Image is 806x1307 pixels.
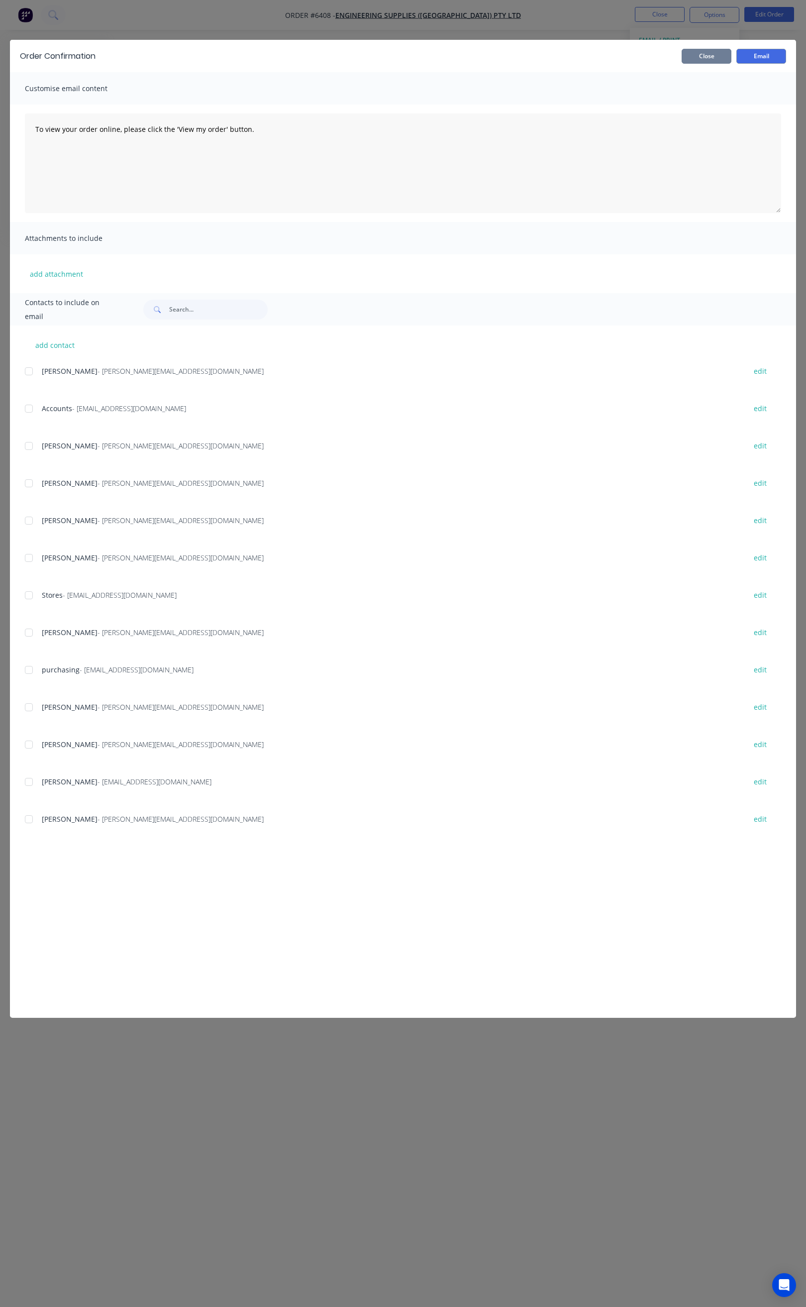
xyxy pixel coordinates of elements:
span: - [EMAIL_ADDRESS][DOMAIN_NAME] [72,404,186,413]
span: Attachments to include [25,231,134,245]
input: Search... [169,300,268,320]
button: edit [748,402,773,415]
span: [PERSON_NAME] [42,366,98,376]
div: Open Intercom Messenger [772,1273,796,1297]
span: [PERSON_NAME] [42,516,98,525]
button: edit [748,738,773,751]
button: add contact [25,337,85,352]
span: - [PERSON_NAME][EMAIL_ADDRESS][DOMAIN_NAME] [98,366,264,376]
button: edit [748,700,773,714]
span: - [PERSON_NAME][EMAIL_ADDRESS][DOMAIN_NAME] [98,814,264,824]
span: [PERSON_NAME] [42,478,98,488]
button: edit [748,551,773,564]
span: - [PERSON_NAME][EMAIL_ADDRESS][DOMAIN_NAME] [98,740,264,749]
button: edit [748,476,773,490]
button: edit [748,663,773,676]
button: edit [748,812,773,826]
span: [PERSON_NAME] [42,740,98,749]
span: - [PERSON_NAME][EMAIL_ADDRESS][DOMAIN_NAME] [98,628,264,637]
span: - [EMAIL_ADDRESS][DOMAIN_NAME] [98,777,211,786]
span: - [EMAIL_ADDRESS][DOMAIN_NAME] [63,590,177,600]
span: - [PERSON_NAME][EMAIL_ADDRESS][DOMAIN_NAME] [98,478,264,488]
button: edit [748,364,773,378]
button: add attachment [25,266,88,281]
span: Customise email content [25,82,134,96]
textarea: To view your order online, please click the 'View my order' button. [25,113,781,213]
button: edit [748,775,773,788]
span: [PERSON_NAME] [42,702,98,712]
span: [PERSON_NAME] [42,814,98,824]
button: Close [682,49,731,64]
span: purchasing [42,665,80,674]
span: - [PERSON_NAME][EMAIL_ADDRESS][DOMAIN_NAME] [98,553,264,562]
span: [PERSON_NAME] [42,553,98,562]
button: edit [748,626,773,639]
span: - [PERSON_NAME][EMAIL_ADDRESS][DOMAIN_NAME] [98,702,264,712]
span: - [EMAIL_ADDRESS][DOMAIN_NAME] [80,665,194,674]
span: Stores [42,590,63,600]
button: edit [748,439,773,452]
span: - [PERSON_NAME][EMAIL_ADDRESS][DOMAIN_NAME] [98,516,264,525]
span: - [PERSON_NAME][EMAIL_ADDRESS][DOMAIN_NAME] [98,441,264,450]
button: edit [748,588,773,602]
button: Email [736,49,786,64]
span: Accounts [42,404,72,413]
span: [PERSON_NAME] [42,777,98,786]
span: [PERSON_NAME] [42,628,98,637]
div: Order Confirmation [20,50,96,62]
span: [PERSON_NAME] [42,441,98,450]
span: Contacts to include on email [25,296,118,324]
button: edit [748,514,773,527]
